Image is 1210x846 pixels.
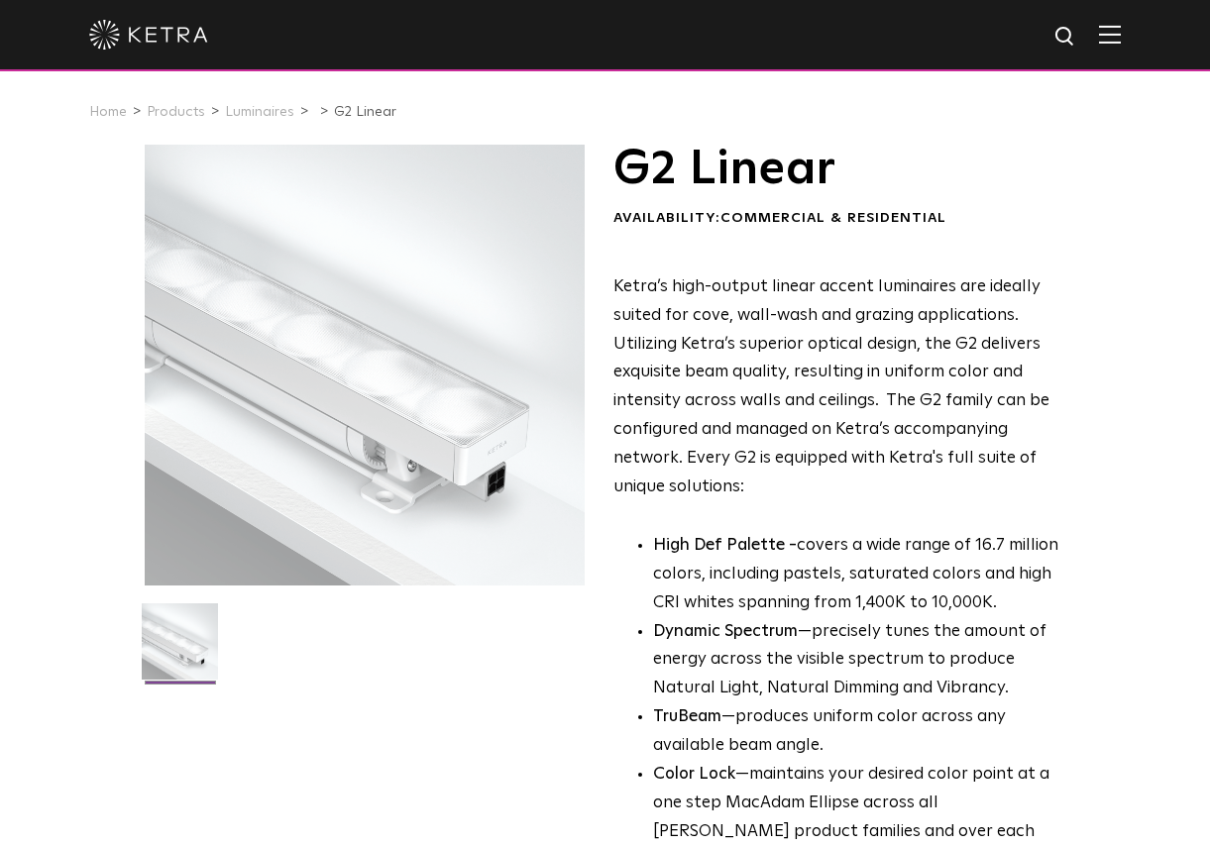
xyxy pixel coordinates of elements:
[89,105,127,119] a: Home
[653,618,1064,704] li: —precisely tunes the amount of energy across the visible spectrum to produce Natural Light, Natur...
[147,105,205,119] a: Products
[613,273,1064,502] p: Ketra’s high-output linear accent luminaires are ideally suited for cove, wall-wash and grazing a...
[720,211,946,225] span: Commercial & Residential
[653,532,1064,618] p: covers a wide range of 16.7 million colors, including pastels, saturated colors and high CRI whit...
[142,603,218,694] img: G2-Linear-2021-Web-Square
[653,623,798,640] strong: Dynamic Spectrum
[225,105,294,119] a: Luminaires
[653,708,721,725] strong: TruBeam
[653,766,735,783] strong: Color Lock
[613,209,1064,229] div: Availability:
[613,145,1064,194] h1: G2 Linear
[1099,25,1121,44] img: Hamburger%20Nav.svg
[89,20,208,50] img: ketra-logo-2019-white
[653,703,1064,761] li: —produces uniform color across any available beam angle.
[334,105,396,119] a: G2 Linear
[653,537,797,554] strong: High Def Palette -
[1053,25,1078,50] img: search icon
